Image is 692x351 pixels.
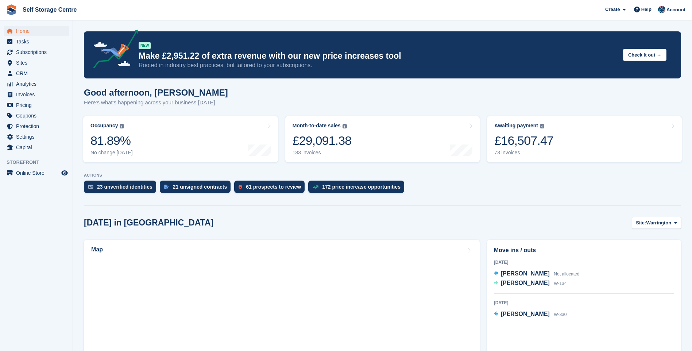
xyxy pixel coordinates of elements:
[494,246,674,255] h2: Move ins / outs
[293,150,352,156] div: 183 invoices
[494,150,553,156] div: 73 invoices
[4,89,69,100] a: menu
[246,184,301,190] div: 61 prospects to review
[16,132,60,142] span: Settings
[4,79,69,89] a: menu
[605,6,620,13] span: Create
[501,280,550,286] span: [PERSON_NAME]
[494,259,674,266] div: [DATE]
[239,185,242,189] img: prospect-51fa495bee0391a8d652442698ab0144808aea92771e9ea1ae160a38d050c398.svg
[501,270,550,277] span: [PERSON_NAME]
[16,47,60,57] span: Subscriptions
[16,111,60,121] span: Coupons
[16,100,60,110] span: Pricing
[646,219,671,227] span: Warrington
[632,217,681,229] button: Site: Warrington
[487,116,682,162] a: Awaiting payment £16,507.47 73 invoices
[494,123,538,129] div: Awaiting payment
[494,133,553,148] div: £16,507.47
[87,30,138,71] img: price-adjustments-announcement-icon-8257ccfd72463d97f412b2fc003d46551f7dbcb40ab6d574587a9cd5c0d94...
[641,6,652,13] span: Help
[16,142,60,153] span: Capital
[4,142,69,153] a: menu
[90,123,118,129] div: Occupancy
[16,26,60,36] span: Home
[16,36,60,47] span: Tasks
[666,6,685,13] span: Account
[554,281,567,286] span: W-134
[494,279,567,288] a: [PERSON_NAME] W-134
[4,58,69,68] a: menu
[658,6,665,13] img: Clair Cole
[308,181,408,197] a: 172 price increase opportunities
[494,310,567,319] a: [PERSON_NAME] W-330
[16,58,60,68] span: Sites
[84,173,681,178] p: ACTIONS
[20,4,80,16] a: Self Storage Centre
[293,133,352,148] div: £29,091.38
[4,26,69,36] a: menu
[4,100,69,110] a: menu
[97,184,152,190] div: 23 unverified identities
[540,124,544,128] img: icon-info-grey-7440780725fd019a000dd9b08b2336e03edf1995a4989e88bcd33f0948082b44.svg
[90,150,133,156] div: No change [DATE]
[636,219,646,227] span: Site:
[91,246,103,253] h2: Map
[322,184,401,190] div: 172 price increase opportunities
[60,169,69,177] a: Preview store
[494,300,674,306] div: [DATE]
[501,311,550,317] span: [PERSON_NAME]
[234,181,308,197] a: 61 prospects to review
[84,99,228,107] p: Here's what's happening across your business [DATE]
[4,168,69,178] a: menu
[16,68,60,78] span: CRM
[494,269,580,279] a: [PERSON_NAME] Not allocated
[90,133,133,148] div: 81.89%
[7,159,73,166] span: Storefront
[4,121,69,131] a: menu
[16,168,60,178] span: Online Store
[313,185,318,189] img: price_increase_opportunities-93ffe204e8149a01c8c9dc8f82e8f89637d9d84a8eef4429ea346261dce0b2c0.svg
[4,36,69,47] a: menu
[83,116,278,162] a: Occupancy 81.89% No change [DATE]
[4,132,69,142] a: menu
[4,68,69,78] a: menu
[84,218,213,228] h2: [DATE] in [GEOGRAPHIC_DATA]
[84,181,160,197] a: 23 unverified identities
[16,89,60,100] span: Invoices
[343,124,347,128] img: icon-info-grey-7440780725fd019a000dd9b08b2336e03edf1995a4989e88bcd33f0948082b44.svg
[139,51,617,61] p: Make £2,951.22 of extra revenue with our new price increases tool
[139,42,151,49] div: NEW
[293,123,341,129] div: Month-to-date sales
[4,47,69,57] a: menu
[554,312,567,317] span: W-330
[173,184,227,190] div: 21 unsigned contracts
[84,88,228,97] h1: Good afternoon, [PERSON_NAME]
[120,124,124,128] img: icon-info-grey-7440780725fd019a000dd9b08b2336e03edf1995a4989e88bcd33f0948082b44.svg
[16,121,60,131] span: Protection
[164,185,169,189] img: contract_signature_icon-13c848040528278c33f63329250d36e43548de30e8caae1d1a13099fd9432cc5.svg
[88,185,93,189] img: verify_identity-adf6edd0f0f0b5bbfe63781bf79b02c33cf7c696d77639b501bdc392416b5a36.svg
[554,271,579,277] span: Not allocated
[4,111,69,121] a: menu
[623,49,666,61] button: Check it out →
[16,79,60,89] span: Analytics
[285,116,480,162] a: Month-to-date sales £29,091.38 183 invoices
[6,4,17,15] img: stora-icon-8386f47178a22dfd0bd8f6a31ec36ba5ce8667c1dd55bd0f319d3a0aa187defe.svg
[160,181,235,197] a: 21 unsigned contracts
[139,61,617,69] p: Rooted in industry best practices, but tailored to your subscriptions.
